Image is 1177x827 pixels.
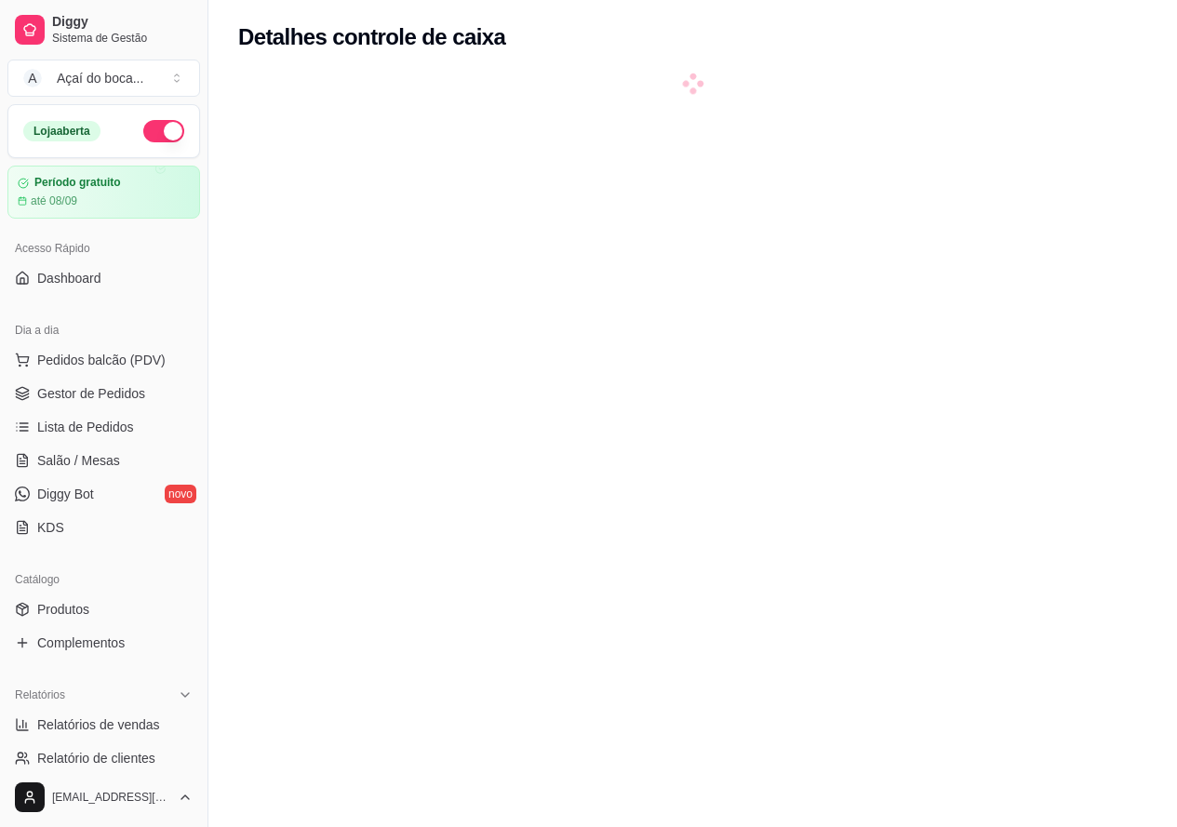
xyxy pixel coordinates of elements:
span: A [23,69,42,87]
button: Pedidos balcão (PDV) [7,345,200,375]
a: Gestor de Pedidos [7,379,200,408]
span: KDS [37,518,64,537]
a: Diggy Botnovo [7,479,200,509]
button: Select a team [7,60,200,97]
a: Lista de Pedidos [7,412,200,442]
a: Relatório de clientes [7,743,200,773]
span: Diggy Bot [37,485,94,503]
span: Complementos [37,634,125,652]
button: [EMAIL_ADDRESS][DOMAIN_NAME] [7,775,200,820]
a: Salão / Mesas [7,446,200,475]
a: Complementos [7,628,200,658]
a: Produtos [7,594,200,624]
article: Período gratuito [34,176,121,190]
span: Relatório de clientes [37,749,155,767]
a: Relatórios de vendas [7,710,200,740]
span: Dashboard [37,269,101,287]
a: Período gratuitoaté 08/09 [7,166,200,219]
div: Dia a dia [7,315,200,345]
a: Dashboard [7,263,200,293]
button: Alterar Status [143,120,184,142]
span: [EMAIL_ADDRESS][DOMAIN_NAME] [52,790,170,805]
span: Diggy [52,14,193,31]
h2: Detalhes controle de caixa [238,22,505,52]
div: Acesso Rápido [7,233,200,263]
span: Relatórios de vendas [37,715,160,734]
span: Gestor de Pedidos [37,384,145,403]
a: KDS [7,513,200,542]
div: Catálogo [7,565,200,594]
span: Sistema de Gestão [52,31,193,46]
span: Relatórios [15,687,65,702]
a: DiggySistema de Gestão [7,7,200,52]
span: Pedidos balcão (PDV) [37,351,166,369]
div: Açaí do boca ... [57,69,143,87]
span: Salão / Mesas [37,451,120,470]
span: Lista de Pedidos [37,418,134,436]
article: até 08/09 [31,193,77,208]
div: Loja aberta [23,121,100,141]
span: Produtos [37,600,89,619]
